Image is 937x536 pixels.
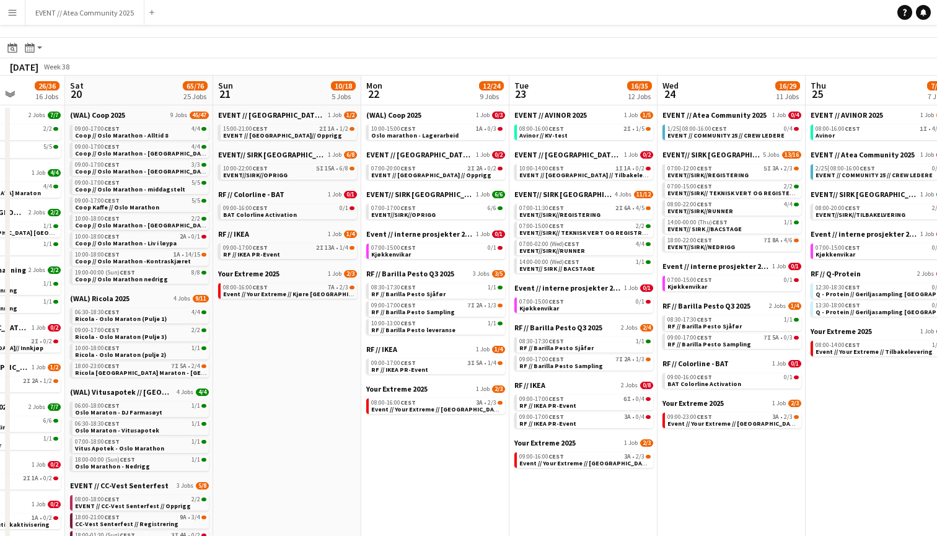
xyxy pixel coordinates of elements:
[514,150,622,159] span: EVENT // UAE MEETING
[75,126,120,132] span: 09:00-17:00
[340,126,348,132] span: 1/2
[488,126,496,132] span: 0/3
[366,190,505,199] a: EVENT// SIRK [GEOGRAPHIC_DATA]1 Job6/6
[48,209,61,216] span: 2/2
[104,160,120,169] span: CEST
[48,112,61,119] span: 7/7
[75,196,206,211] a: 09:00-17:00CEST5/5Coop Kaffe // Oslo Marathon
[70,110,125,120] span: (WAL) Coop 2025
[662,110,767,120] span: EVENT // Atea Community 2025
[218,190,284,199] span: RF // Colorline - BAT
[252,244,268,252] span: CEST
[476,151,490,159] span: 1 Job
[816,211,905,219] span: EVENT//SIRK//TILBAKELVERING
[667,182,799,196] a: 07:00-15:00CEST2/2EVENT//SIRK// TEKNISK VERT OG REGISTERING
[75,252,120,258] span: 10:00-18:00
[667,131,785,139] span: EVENT // COMMUNITY 25 // CREW LEDERE
[185,252,200,258] span: 14/15
[519,126,564,132] span: 08:00-16:00
[667,225,742,233] span: EVENT// SIRK //BACSTAGE
[662,110,801,120] a: EVENT // Atea Community 20251 Job0/4
[75,234,120,240] span: 10:00-18:00
[519,258,651,272] a: 14:00-00:00 (Wed)CEST1/1EVENT// SIRK // BACSTAGE
[476,126,483,132] span: 1A
[667,201,712,208] span: 08:00-22:00
[667,189,804,197] span: EVENT//SIRK// TEKNISK VERT OG REGISTERING
[174,252,180,258] span: 1A
[191,198,200,204] span: 5/5
[640,112,653,119] span: 1/5
[191,180,200,186] span: 5/5
[519,165,651,172] div: •
[712,218,728,226] span: CEST
[615,205,623,211] span: 2I
[920,191,934,198] span: 1 Job
[811,150,915,159] span: EVENT // Atea Community 2025
[32,169,45,177] span: 1 Job
[223,250,280,258] span: RF // IKEA PR-Event
[218,190,357,229] div: RF // Colorline - BAT1 Job0/109:00-16:00CEST0/1BAT Colorline Activation
[191,234,200,240] span: 0/1
[75,234,206,240] div: •
[366,150,473,159] span: EVENT // UAE MEETING
[223,244,354,258] a: 09:00-17:00CEST2I13A•1/4RF // IKEA PR-Event
[371,131,459,139] span: Oslo marathon - Lagerarbeid
[816,205,860,211] span: 08:00-20:00
[514,190,653,199] a: EVENT// SIRK [GEOGRAPHIC_DATA]4 Jobs11/12
[636,165,644,172] span: 0/2
[667,200,799,214] a: 08:00-22:00CEST4/4EVENT//SIRK//RUNNER
[371,165,416,172] span: 07:00-20:00
[772,112,786,119] span: 1 Job
[816,131,835,139] span: Avinor
[75,125,206,139] a: 09:00-17:00CEST4/4Coop // Oslo Marathon - Alltid 8
[43,183,52,190] span: 4/4
[679,125,681,133] span: |
[763,237,771,244] span: 7I
[488,245,496,251] span: 0/1
[75,180,120,186] span: 09:00-17:00
[519,222,651,236] a: 07:00-15:00CEST2/2EVENT//SIRK// TEKNISK VERT OG REGISTRERING
[75,160,206,175] a: 09:00-17:00CEST3/3Coop // Oslo Marathon - [GEOGRAPHIC_DATA]
[223,171,288,179] span: EVENT//SIRK//OPRIGG
[104,143,120,151] span: CEST
[218,150,325,159] span: EVENT// SIRK NORGE
[624,165,631,172] span: 1A
[662,150,801,261] div: EVENT// SIRK [GEOGRAPHIC_DATA]5 Jobs13/1607:00-12:00CEST5I3A•2/3EVENT//SIRK//REGISTERING07:00-15:...
[667,183,712,190] span: 07:00-15:00
[371,205,416,211] span: 07:00-17:00
[667,126,681,132] span: 1/25
[623,126,631,132] span: 2I
[75,198,120,204] span: 09:00-17:00
[223,126,354,132] div: •
[519,126,651,132] div: •
[371,250,411,258] span: Kjøkkenvikar
[711,125,727,133] span: CEST
[467,165,475,172] span: 2I
[75,143,206,157] a: 09:00-17:00CEST4/4Coop // Oslo Marathon - [GEOGRAPHIC_DATA]
[371,244,503,258] a: 07:00-15:00CEST0/1Kjøkkenvikar
[492,231,505,238] span: 0/1
[252,125,268,133] span: CEST
[371,211,436,219] span: EVENT//SIRK//OPRIGG
[514,190,653,283] div: EVENT// SIRK [GEOGRAPHIC_DATA]4 Jobs11/1207:00-11:30CEST2I6A•4/5EVENT//SIRK//REGISTERING07:00-15:...
[366,150,505,159] a: EVENT // [GEOGRAPHIC_DATA] MEETING1 Job0/2
[400,164,416,172] span: CEST
[223,165,268,172] span: 10:00-22:00
[223,211,297,219] span: BAT Colorline Activation
[191,162,200,168] span: 3/3
[548,204,564,212] span: CEST
[371,165,503,172] div: •
[811,110,883,120] span: EVENT // AVINOR 2025
[564,240,579,248] span: CEST
[667,165,799,172] div: •
[191,144,200,150] span: 4/4
[104,125,120,133] span: CEST
[636,223,644,229] span: 2/2
[371,164,503,178] a: 07:00-20:00CEST2I2A•0/2EVENT // [GEOGRAPHIC_DATA] // Opprigg
[325,165,335,172] span: 15A
[519,204,651,218] a: 07:00-11:30CEST2I6A•4/5EVENT//SIRK//REGISTERING
[104,250,120,258] span: CEST
[514,190,612,199] span: EVENT// SIRK NORGE
[662,110,801,150] div: EVENT // Atea Community 20251 Job0/41/25|08:00-16:00CEST0/4EVENT // COMMUNITY 25 // CREW LEDERE
[366,229,473,239] span: Event // interne prosjekter 2025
